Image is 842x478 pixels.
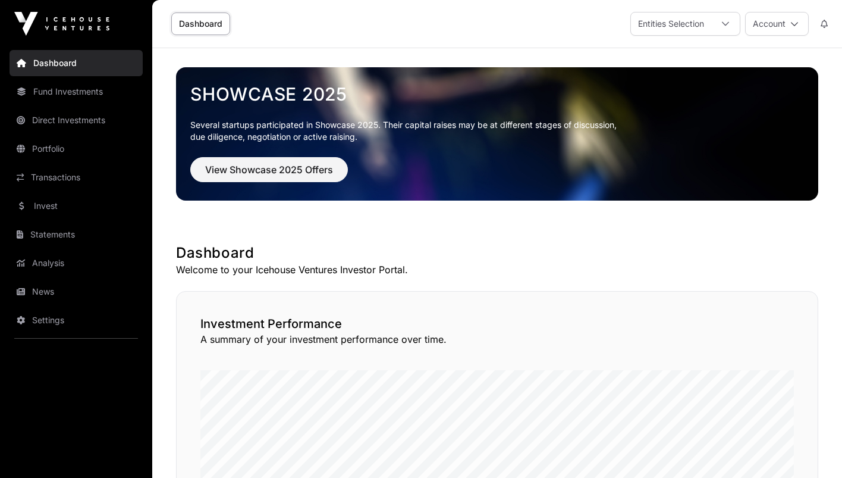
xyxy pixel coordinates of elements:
[205,163,333,177] span: View Showcase 2025 Offers
[171,13,230,35] a: Dashboard
[10,50,143,76] a: Dashboard
[10,279,143,305] a: News
[10,107,143,133] a: Direct Investments
[176,67,818,201] img: Showcase 2025
[176,243,818,263] h1: Dashboard
[200,332,794,346] p: A summary of your investment performance over time.
[10,136,143,162] a: Portfolio
[176,263,818,277] p: Welcome to your Icehouse Ventures Investor Portal.
[745,12,809,36] button: Account
[190,83,804,105] a: Showcase 2025
[10,221,143,248] a: Statements
[200,315,794,332] h2: Investment Performance
[190,157,348,182] button: View Showcase 2025 Offers
[10,193,143,219] a: Invest
[190,119,804,143] p: Several startups participated in Showcase 2025. Their capital raises may be at different stages o...
[190,169,348,181] a: View Showcase 2025 Offers
[14,12,109,36] img: Icehouse Ventures Logo
[631,13,711,35] div: Entities Selection
[10,250,143,276] a: Analysis
[10,164,143,190] a: Transactions
[10,307,143,333] a: Settings
[10,79,143,105] a: Fund Investments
